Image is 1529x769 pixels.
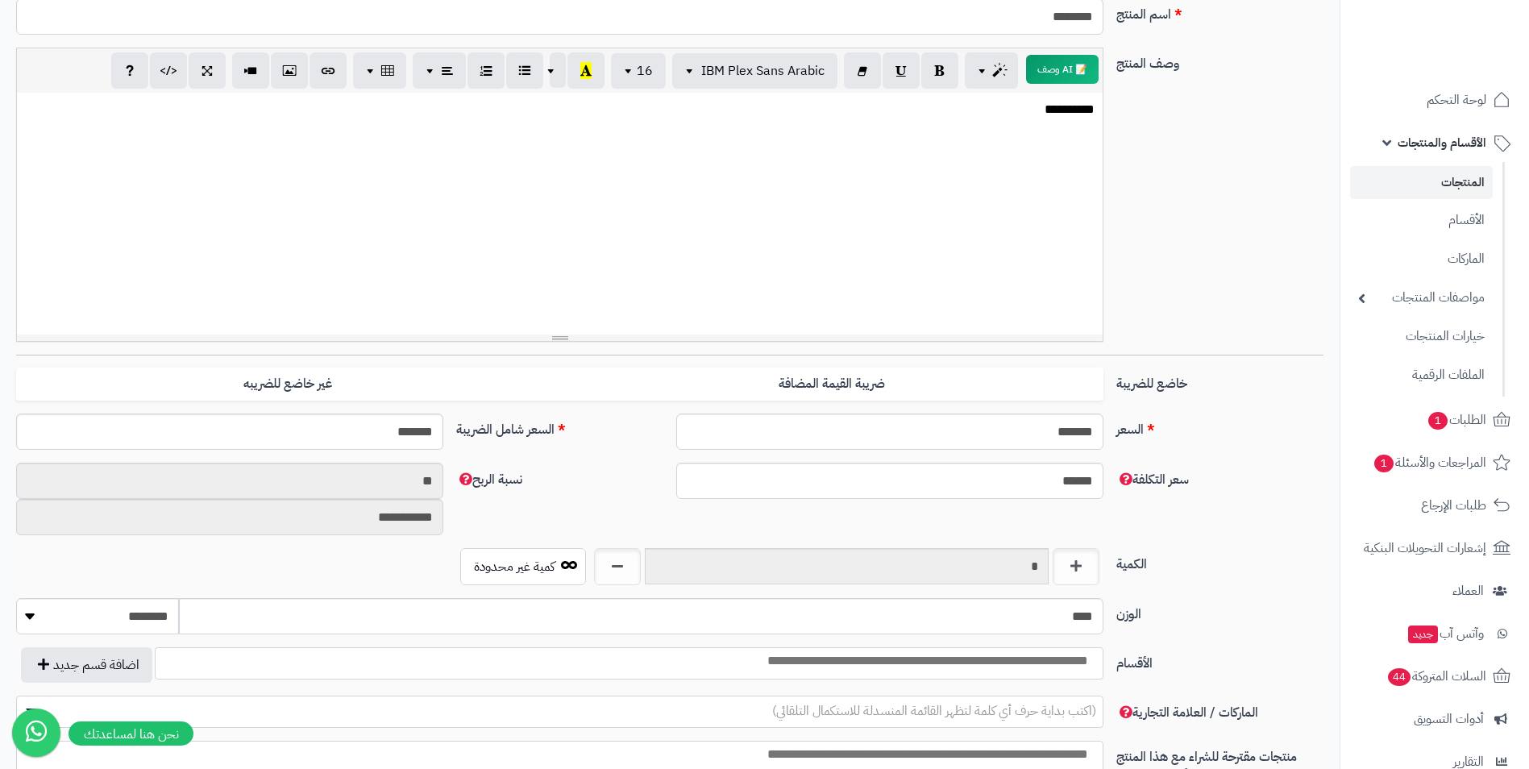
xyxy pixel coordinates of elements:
[1110,548,1330,574] label: الكمية
[1350,242,1493,276] a: الماركات
[1026,55,1099,84] button: 📝 AI وصف
[1427,409,1486,431] span: الطلبات
[1364,537,1486,559] span: إشعارات التحويلات البنكية
[1427,89,1486,111] span: لوحة التحكم
[1350,529,1519,567] a: إشعارات التحويلات البنكية
[772,701,1096,721] span: (اكتب بداية حرف أي كلمة لتظهر القائمة المنسدلة للاستكمال التلقائي)
[1350,281,1493,315] a: مواصفات المنتجات
[21,647,152,683] button: اضافة قسم جديد
[1428,412,1448,430] span: 1
[1350,358,1493,393] a: الملفات الرقمية
[456,470,522,489] span: نسبة الربح
[1350,203,1493,238] a: الأقسام
[1110,414,1330,439] label: السعر
[611,53,666,89] button: 16
[1414,708,1484,730] span: أدوات التسويق
[1374,455,1394,472] span: 1
[1116,703,1258,722] span: الماركات / العلامة التجارية
[1406,622,1484,645] span: وآتس آب
[1350,166,1493,199] a: المنتجات
[1350,81,1519,119] a: لوحة التحكم
[637,61,653,81] span: 16
[16,368,559,401] label: غير خاضع للضريبه
[1350,486,1519,525] a: طلبات الإرجاع
[1350,319,1493,354] a: خيارات المنتجات
[672,53,837,89] button: IBM Plex Sans Arabic
[1386,665,1486,688] span: السلات المتروكة
[1373,451,1486,474] span: المراجعات والأسئلة
[1388,668,1411,686] span: 44
[560,368,1103,401] label: ضريبة القيمة المضافة
[1350,443,1519,482] a: المراجعات والأسئلة1
[450,414,670,439] label: السعر شامل الضريبة
[1398,131,1486,154] span: الأقسام والمنتجات
[1350,700,1519,738] a: أدوات التسويق
[701,61,825,81] span: IBM Plex Sans Arabic
[1350,614,1519,653] a: وآتس آبجديد
[1350,657,1519,696] a: السلات المتروكة44
[1110,48,1330,73] label: وصف المنتج
[1110,368,1330,393] label: خاضع للضريبة
[1408,626,1438,643] span: جديد
[1452,580,1484,602] span: العملاء
[1350,572,1519,610] a: العملاء
[1116,470,1189,489] span: سعر التكلفة
[1350,401,1519,439] a: الطلبات1
[1421,494,1486,517] span: طلبات الإرجاع
[1110,647,1330,673] label: الأقسام
[1110,598,1330,624] label: الوزن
